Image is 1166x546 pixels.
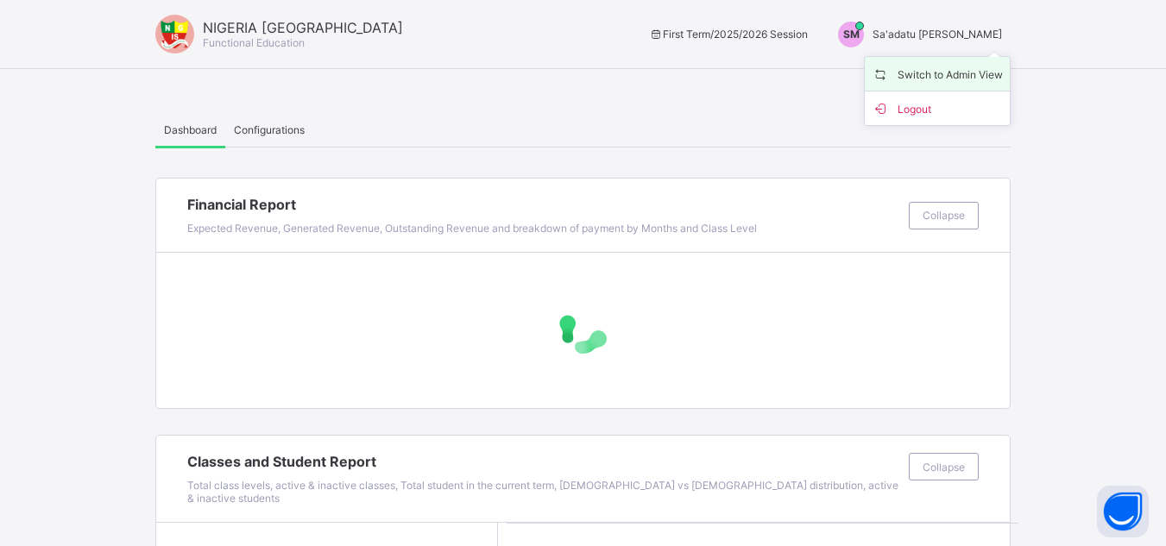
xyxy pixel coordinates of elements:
span: SM [843,28,860,41]
span: Switch to Admin View [872,64,1003,84]
span: Collapse [923,461,965,474]
button: Open asap [1097,486,1149,537]
span: Collapse [923,209,965,222]
span: Financial Report [187,196,900,213]
span: Functional Education [203,36,305,49]
span: Sa'adatu [PERSON_NAME] [873,28,1002,41]
li: dropdown-list-item-name-0 [865,57,1010,91]
span: Logout [872,98,1003,118]
span: NIGERIA [GEOGRAPHIC_DATA] [203,19,403,36]
span: session/term information [648,28,808,41]
span: Configurations [234,123,305,136]
span: Dashboard [164,123,217,136]
span: Expected Revenue, Generated Revenue, Outstanding Revenue and breakdown of payment by Months and C... [187,222,757,235]
span: Classes and Student Report [187,453,900,470]
li: dropdown-list-item-buttom-1 [865,91,1010,125]
span: Total class levels, active & inactive classes, Total student in the current term, [DEMOGRAPHIC_DA... [187,479,898,505]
